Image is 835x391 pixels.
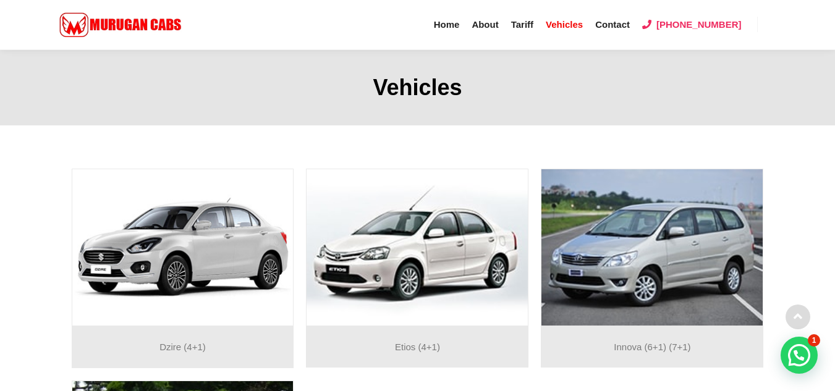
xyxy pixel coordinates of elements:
[472,19,498,30] span: About
[78,339,287,355] p: Dzire (4+1)
[59,74,776,101] h1: Vehicles
[313,339,522,355] p: Etios (4+1)
[595,19,630,30] span: Contact
[548,339,757,355] p: Innova (6+1) (7+1)
[781,337,818,374] div: 💬 Need help? Open chat
[656,19,742,30] span: [PHONE_NUMBER]
[546,19,583,30] span: Vehicles
[434,19,460,30] span: Home
[511,19,533,30] span: Tariff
